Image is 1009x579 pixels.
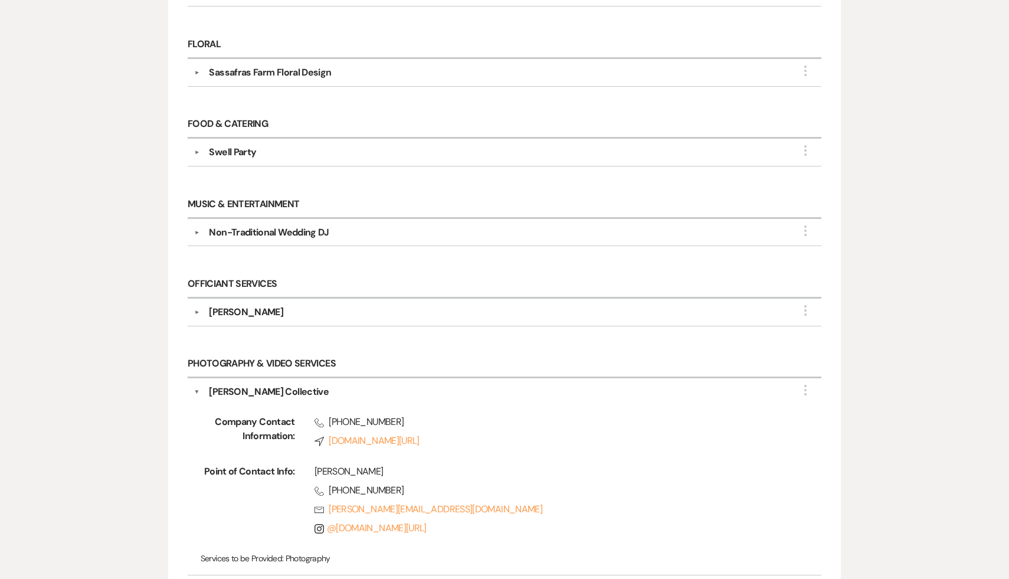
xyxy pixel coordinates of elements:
div: [PERSON_NAME] [315,464,784,479]
div: [PERSON_NAME] Collective [209,385,329,399]
button: ▼ [189,309,204,315]
div: Sassafras Farm Floral Design [209,66,331,80]
button: ▼ [194,385,200,399]
a: [DOMAIN_NAME][URL] [315,434,784,448]
button: ▼ [189,70,204,76]
h6: Officiant Services [188,271,821,299]
div: [PERSON_NAME] [209,305,283,319]
div: Non-Traditional Wedding DJ [209,225,329,240]
button: ▼ [189,149,204,155]
span: Point of Contact Info: [201,464,295,540]
h6: Floral [188,31,821,59]
p: Photography [201,552,809,565]
span: [PHONE_NUMBER] [315,483,784,498]
h6: Photography & Video Services [188,351,821,379]
h6: Music & Entertainment [188,191,821,219]
a: @[DOMAIN_NAME][URL] [315,522,427,534]
span: Company Contact Information: [201,415,295,453]
div: Swell Party [209,145,256,159]
a: [PERSON_NAME][EMAIL_ADDRESS][DOMAIN_NAME] [315,502,784,516]
button: ▼ [189,230,204,235]
span: Services to be Provided: [201,553,284,564]
span: [PHONE_NUMBER] [315,415,784,429]
h6: Food & Catering [188,112,821,139]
